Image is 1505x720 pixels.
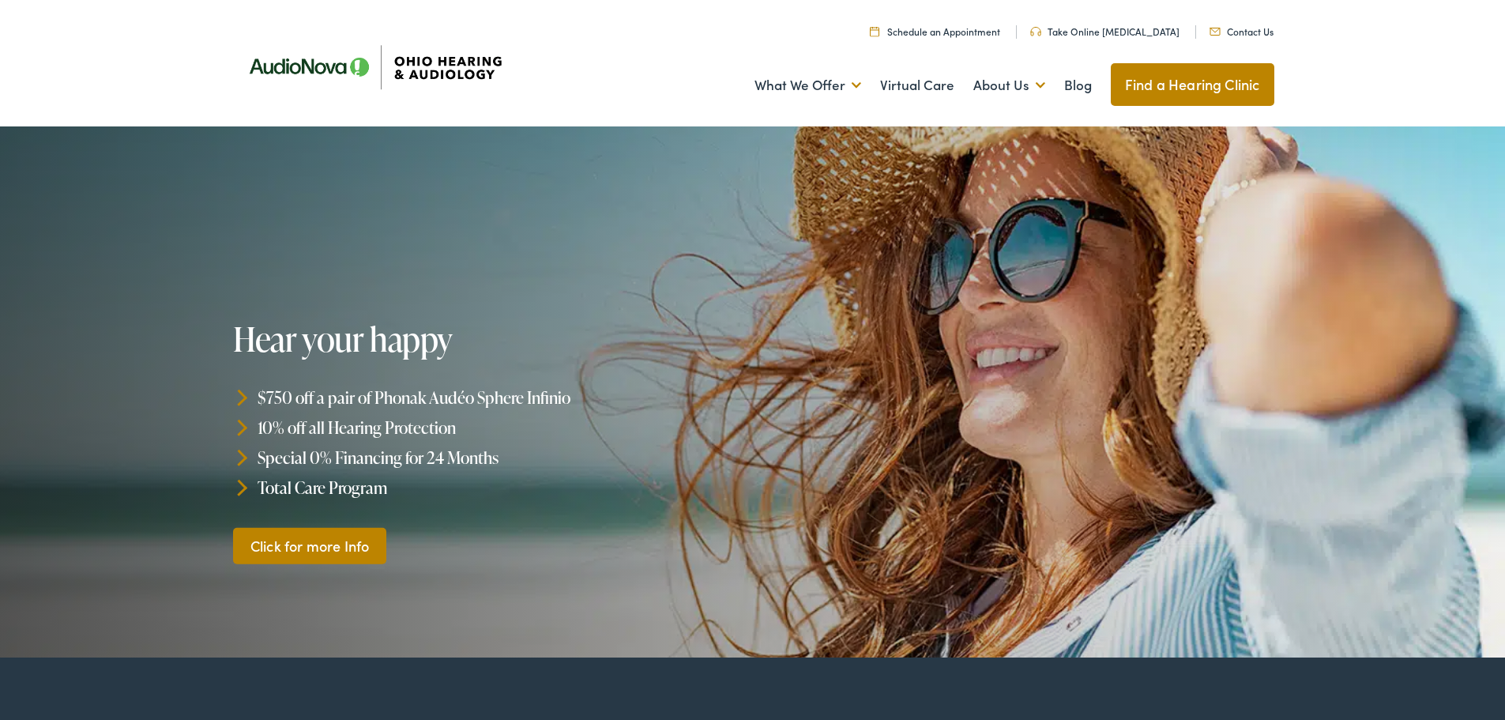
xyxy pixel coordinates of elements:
[754,56,861,115] a: What We Offer
[1111,63,1274,106] a: Find a Hearing Clinic
[233,413,760,443] li: 10% off all Hearing Protection
[1030,25,1180,38] a: Take Online [MEDICAL_DATA]
[880,56,954,115] a: Virtual Care
[233,472,760,502] li: Total Care Program
[973,56,1045,115] a: About Us
[1210,25,1274,38] a: Contact Us
[870,26,879,36] img: Calendar Icon to schedule a hearing appointment in Cincinnati, OH
[233,527,386,564] a: Click for more Info
[233,443,760,473] li: Special 0% Financing for 24 Months
[233,383,760,413] li: $750 off a pair of Phonak Audéo Sphere Infinio
[1210,28,1221,36] img: Mail icon representing email contact with Ohio Hearing in Cincinnati, OH
[1030,27,1041,36] img: Headphones icone to schedule online hearing test in Cincinnati, OH
[870,25,1000,38] a: Schedule an Appointment
[233,321,760,357] h1: Hear your happy
[1064,56,1092,115] a: Blog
